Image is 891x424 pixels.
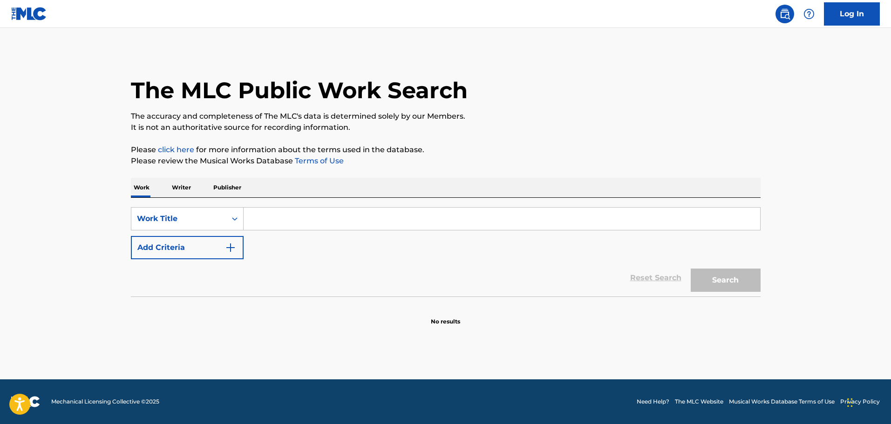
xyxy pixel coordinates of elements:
[803,8,815,20] img: help
[131,144,761,155] p: Please for more information about the terms used in the database.
[158,145,194,154] a: click here
[131,178,152,197] p: Work
[131,111,761,122] p: The accuracy and completeness of The MLC's data is determined solely by our Members.
[11,396,40,407] img: logo
[844,379,891,424] iframe: Chat Widget
[847,389,853,417] div: Drag
[675,397,723,406] a: The MLC Website
[131,236,244,259] button: Add Criteria
[51,397,159,406] span: Mechanical Licensing Collective © 2025
[11,7,47,20] img: MLC Logo
[131,76,468,104] h1: The MLC Public Work Search
[840,397,880,406] a: Privacy Policy
[293,156,344,165] a: Terms of Use
[137,213,221,224] div: Work Title
[211,178,244,197] p: Publisher
[779,8,790,20] img: search
[729,397,835,406] a: Musical Works Database Terms of Use
[131,122,761,133] p: It is not an authoritative source for recording information.
[775,5,794,23] a: Public Search
[431,306,460,326] p: No results
[131,207,761,296] form: Search Form
[637,397,669,406] a: Need Help?
[225,242,236,253] img: 9d2ae6d4665cec9f34b9.svg
[131,155,761,167] p: Please review the Musical Works Database
[824,2,880,26] a: Log In
[169,178,194,197] p: Writer
[800,5,818,23] div: Help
